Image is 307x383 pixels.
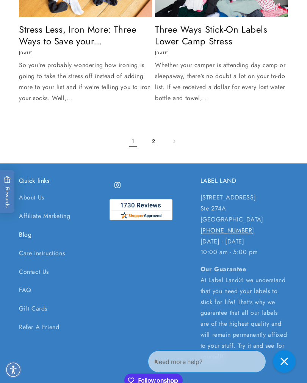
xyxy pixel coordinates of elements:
[6,322,96,345] iframe: Sign Up via Text for Offers
[19,300,47,318] a: Gift Cards
[4,176,11,208] span: Rewards
[155,24,288,47] a: Three Ways Stick-On Labels Lower Camp Stress
[145,133,162,150] a: Page 2
[200,177,288,185] h2: LABEL LAND
[5,361,22,378] div: Accessibility Menu
[200,192,288,258] p: [STREET_ADDRESS] Ste 274A [GEOGRAPHIC_DATA] [DATE] - [DATE] 10:00 am - 5:00 pm
[19,177,107,185] h2: Quick links
[19,244,65,263] a: Care instructions
[19,263,49,281] a: Contact Us
[200,265,246,273] strong: Our Guarantee
[19,192,44,207] a: About Us
[125,133,141,150] a: Page 1
[19,281,31,300] a: FAQ
[110,199,172,224] a: shopperapproved.com
[166,133,182,150] a: Next page
[19,133,288,150] nav: Pagination
[19,318,59,337] a: Refer A Friend
[148,347,299,375] iframe: Gorgias Floating Chat
[19,24,152,47] a: Stress Less, Iron More: Three Ways to Save your...
[19,226,31,244] a: Blog
[19,207,70,226] a: Affiliate Marketing
[200,226,254,235] a: call 732-987-3915
[200,264,288,362] p: At Label Land® we understand that you need your labels to stick for life! That's why we guarantee...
